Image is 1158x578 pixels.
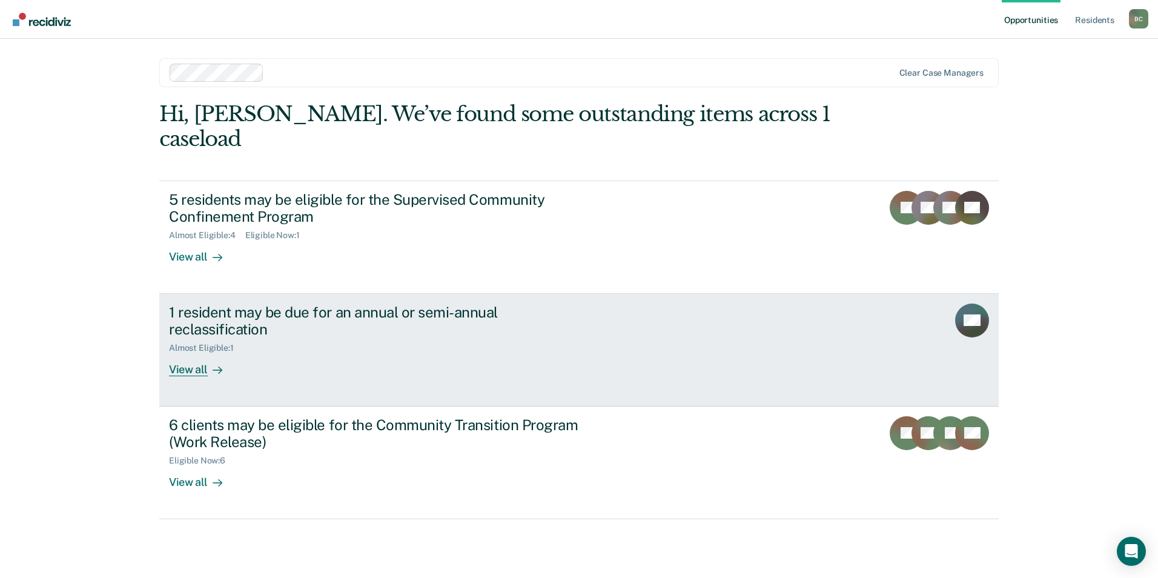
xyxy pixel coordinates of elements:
div: B C [1129,9,1148,28]
div: Almost Eligible : 1 [169,343,243,353]
div: Eligible Now : 1 [245,230,309,241]
div: Open Intercom Messenger [1117,537,1146,566]
div: Clear case managers [899,68,984,78]
a: 1 resident may be due for an annual or semi-annual reclassificationAlmost Eligible:1View all [159,294,999,407]
div: View all [169,353,237,377]
a: 5 residents may be eligible for the Supervised Community Confinement ProgramAlmost Eligible:4Elig... [159,181,999,294]
div: Almost Eligible : 4 [169,230,245,241]
div: Hi, [PERSON_NAME]. We’ve found some outstanding items across 1 caseload [159,102,831,151]
img: Recidiviz [13,13,71,26]
div: Eligible Now : 6 [169,456,235,466]
div: View all [169,466,237,490]
div: 6 clients may be eligible for the Community Transition Program (Work Release) [169,416,594,451]
button: Profile dropdown button [1129,9,1148,28]
div: 5 residents may be eligible for the Supervised Community Confinement Program [169,191,594,226]
div: View all [169,241,237,264]
div: 1 resident may be due for an annual or semi-annual reclassification [169,304,594,339]
a: 6 clients may be eligible for the Community Transition Program (Work Release)Eligible Now:6View all [159,407,999,519]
